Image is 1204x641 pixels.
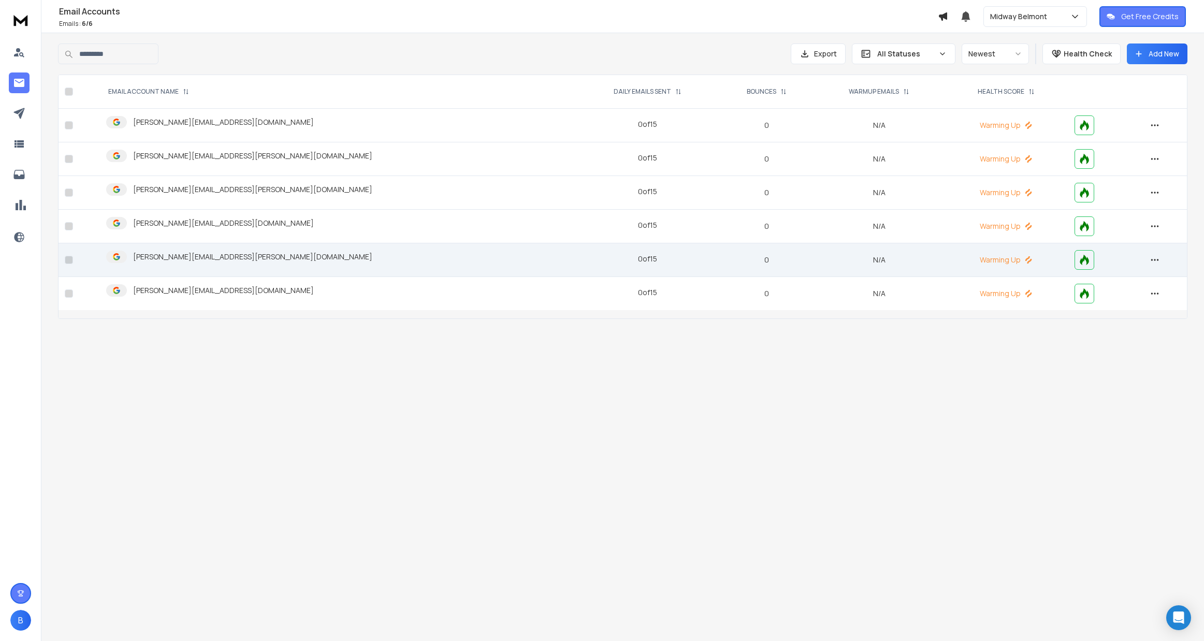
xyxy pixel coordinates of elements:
[59,20,938,28] p: Emails :
[791,43,846,64] button: Export
[849,88,899,96] p: WARMUP EMAILS
[725,288,808,299] p: 0
[133,252,372,262] p: [PERSON_NAME][EMAIL_ADDRESS][PERSON_NAME][DOMAIN_NAME]
[950,288,1062,299] p: Warming Up
[950,187,1062,198] p: Warming Up
[10,610,31,631] button: B
[638,254,657,264] div: 0 of 15
[950,120,1062,130] p: Warming Up
[725,255,808,265] p: 0
[133,285,314,296] p: [PERSON_NAME][EMAIL_ADDRESS][DOMAIN_NAME]
[725,187,808,198] p: 0
[877,49,934,59] p: All Statuses
[1099,6,1186,27] button: Get Free Credits
[133,151,372,161] p: [PERSON_NAME][EMAIL_ADDRESS][PERSON_NAME][DOMAIN_NAME]
[59,5,938,18] h1: Email Accounts
[814,176,944,210] td: N/A
[614,88,671,96] p: DAILY EMAILS SENT
[638,287,657,298] div: 0 of 15
[814,243,944,277] td: N/A
[638,220,657,230] div: 0 of 15
[638,186,657,197] div: 0 of 15
[82,19,93,28] span: 6 / 6
[1166,605,1191,630] div: Open Intercom Messenger
[978,88,1024,96] p: HEALTH SCORE
[1064,49,1112,59] p: Health Check
[814,109,944,142] td: N/A
[133,218,314,228] p: [PERSON_NAME][EMAIL_ADDRESS][DOMAIN_NAME]
[638,153,657,163] div: 0 of 15
[725,221,808,231] p: 0
[638,119,657,129] div: 0 of 15
[950,154,1062,164] p: Warming Up
[814,142,944,176] td: N/A
[108,88,189,96] div: EMAIL ACCOUNT NAME
[990,11,1051,22] p: Midway Belmont
[950,255,1062,265] p: Warming Up
[747,88,776,96] p: BOUNCES
[950,221,1062,231] p: Warming Up
[962,43,1029,64] button: Newest
[1042,43,1121,64] button: Health Check
[725,154,808,164] p: 0
[814,277,944,311] td: N/A
[133,184,372,195] p: [PERSON_NAME][EMAIL_ADDRESS][PERSON_NAME][DOMAIN_NAME]
[814,210,944,243] td: N/A
[1121,11,1179,22] p: Get Free Credits
[1127,43,1187,64] button: Add New
[725,120,808,130] p: 0
[10,10,31,30] img: logo
[133,117,314,127] p: [PERSON_NAME][EMAIL_ADDRESS][DOMAIN_NAME]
